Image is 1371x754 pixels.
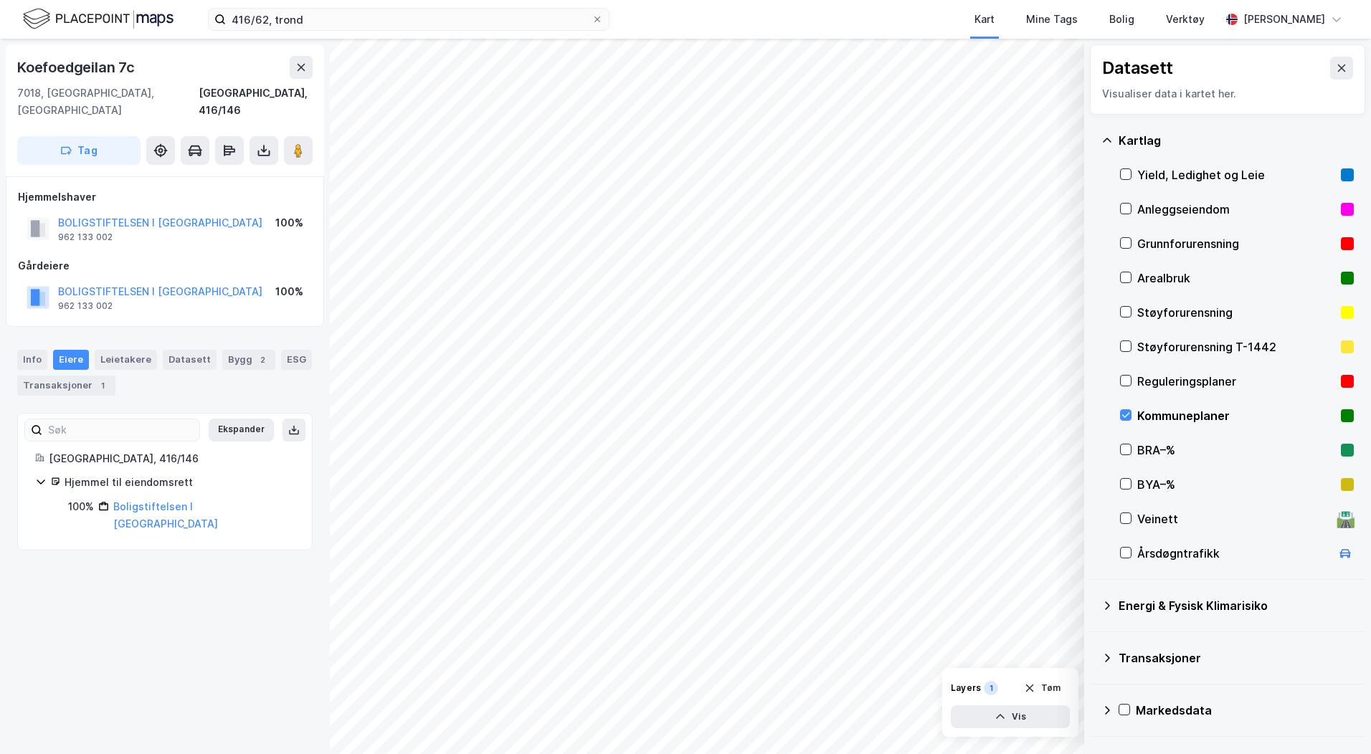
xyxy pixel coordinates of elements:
[255,353,270,367] div: 2
[1243,11,1325,28] div: [PERSON_NAME]
[1137,201,1335,218] div: Anleggseiendom
[275,214,303,232] div: 100%
[226,9,592,30] input: Søk på adresse, matrikkel, gårdeiere, leietakere eller personer
[199,85,313,119] div: [GEOGRAPHIC_DATA], 416/146
[984,681,998,695] div: 1
[1102,85,1353,102] div: Visualiser data i kartet her.
[1166,11,1205,28] div: Verktøy
[53,350,89,370] div: Eiere
[1137,510,1331,528] div: Veinett
[1119,597,1354,614] div: Energi & Fysisk Klimarisiko
[1299,685,1371,754] div: Kontrollprogram for chat
[1026,11,1078,28] div: Mine Tags
[974,11,995,28] div: Kart
[163,350,217,370] div: Datasett
[1015,677,1070,700] button: Tøm
[49,450,295,467] div: [GEOGRAPHIC_DATA], 416/146
[275,283,303,300] div: 100%
[1137,476,1335,493] div: BYA–%
[17,376,115,396] div: Transaksjoner
[18,257,312,275] div: Gårdeiere
[17,136,141,165] button: Tag
[23,6,174,32] img: logo.f888ab2527a4732fd821a326f86c7f29.svg
[113,500,218,530] a: Boligstiftelsen I [GEOGRAPHIC_DATA]
[1119,649,1354,667] div: Transaksjoner
[1137,269,1335,287] div: Arealbruk
[951,682,981,694] div: Layers
[1119,132,1354,149] div: Kartlag
[65,474,295,491] div: Hjemmel til eiendomsrett
[1137,407,1335,424] div: Kommuneplaner
[17,56,138,79] div: Koefoedgeilan 7c
[209,419,274,442] button: Ekspander
[281,350,312,370] div: ESG
[951,705,1070,728] button: Vis
[1137,304,1335,321] div: Støyforurensning
[68,498,94,515] div: 100%
[17,350,47,370] div: Info
[1137,373,1335,390] div: Reguleringsplaner
[1137,166,1335,183] div: Yield, Ledighet og Leie
[1336,510,1355,528] div: 🛣️
[17,85,199,119] div: 7018, [GEOGRAPHIC_DATA], [GEOGRAPHIC_DATA]
[1136,702,1354,719] div: Markedsdata
[1137,442,1335,459] div: BRA–%
[42,419,199,441] input: Søk
[1102,57,1173,80] div: Datasett
[1137,338,1335,355] div: Støyforurensning T-1442
[1137,545,1331,562] div: Årsdøgntrafikk
[222,350,275,370] div: Bygg
[18,188,312,206] div: Hjemmelshaver
[1137,235,1335,252] div: Grunnforurensning
[1109,11,1134,28] div: Bolig
[95,378,110,393] div: 1
[58,232,113,243] div: 962 133 002
[95,350,157,370] div: Leietakere
[1299,685,1371,754] iframe: Chat Widget
[58,300,113,312] div: 962 133 002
